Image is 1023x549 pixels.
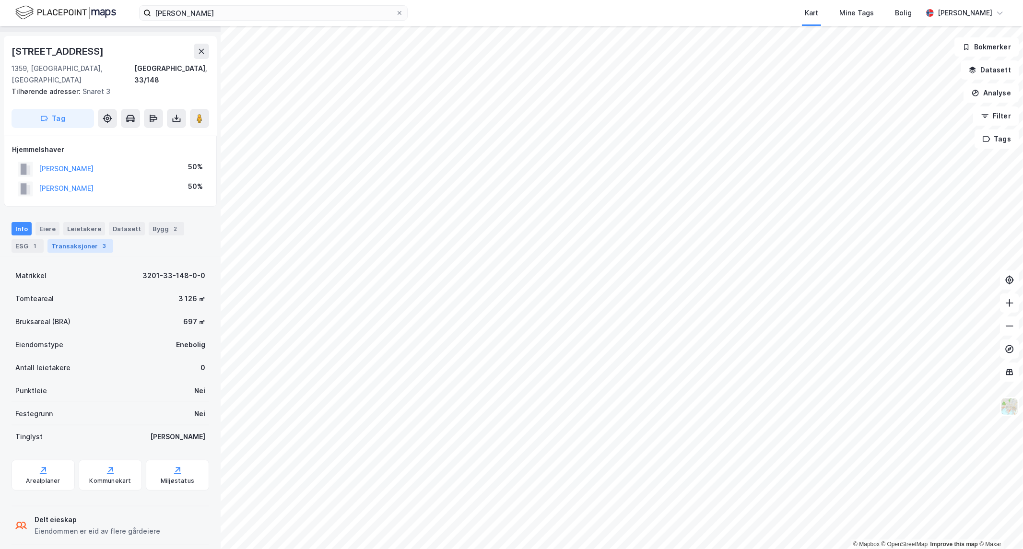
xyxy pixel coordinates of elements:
[12,239,44,253] div: ESG
[1000,397,1019,416] img: Z
[171,224,180,234] div: 2
[12,63,134,86] div: 1359, [GEOGRAPHIC_DATA], [GEOGRAPHIC_DATA]
[975,503,1023,549] div: Kontrollprogram for chat
[150,431,205,443] div: [PERSON_NAME]
[12,109,94,128] button: Tag
[35,514,160,526] div: Delt eieskap
[15,316,71,327] div: Bruksareal (BRA)
[930,541,978,548] a: Improve this map
[15,362,71,374] div: Antall leietakere
[853,541,880,548] a: Mapbox
[839,7,874,19] div: Mine Tags
[12,86,201,97] div: Snaret 3
[895,7,912,19] div: Bolig
[194,408,205,420] div: Nei
[15,270,47,281] div: Matrikkel
[15,339,63,350] div: Eiendomstype
[12,44,106,59] div: [STREET_ADDRESS]
[183,316,205,327] div: 697 ㎡
[12,87,82,95] span: Tilhørende adresser:
[176,339,205,350] div: Enebolig
[30,241,40,251] div: 1
[35,222,59,235] div: Eiere
[12,222,32,235] div: Info
[100,241,109,251] div: 3
[161,477,194,485] div: Miljøstatus
[109,222,145,235] div: Datasett
[188,161,203,173] div: 50%
[134,63,209,86] div: [GEOGRAPHIC_DATA], 33/148
[15,385,47,397] div: Punktleie
[12,144,209,155] div: Hjemmelshaver
[882,541,928,548] a: OpenStreetMap
[188,181,203,192] div: 50%
[15,408,53,420] div: Festegrunn
[964,83,1019,103] button: Analyse
[961,60,1019,80] button: Datasett
[973,106,1019,126] button: Filter
[15,293,54,304] div: Tomteareal
[149,222,184,235] div: Bygg
[15,4,116,21] img: logo.f888ab2527a4732fd821a326f86c7f29.svg
[178,293,205,304] div: 3 126 ㎡
[194,385,205,397] div: Nei
[805,7,818,19] div: Kart
[200,362,205,374] div: 0
[26,477,60,485] div: Arealplaner
[142,270,205,281] div: 3201-33-148-0-0
[151,6,396,20] input: Søk på adresse, matrikkel, gårdeiere, leietakere eller personer
[938,7,992,19] div: [PERSON_NAME]
[15,431,43,443] div: Tinglyst
[63,222,105,235] div: Leietakere
[89,477,131,485] div: Kommunekart
[975,503,1023,549] iframe: Chat Widget
[47,239,113,253] div: Transaksjoner
[975,129,1019,149] button: Tags
[954,37,1019,57] button: Bokmerker
[35,526,160,537] div: Eiendommen er eid av flere gårdeiere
